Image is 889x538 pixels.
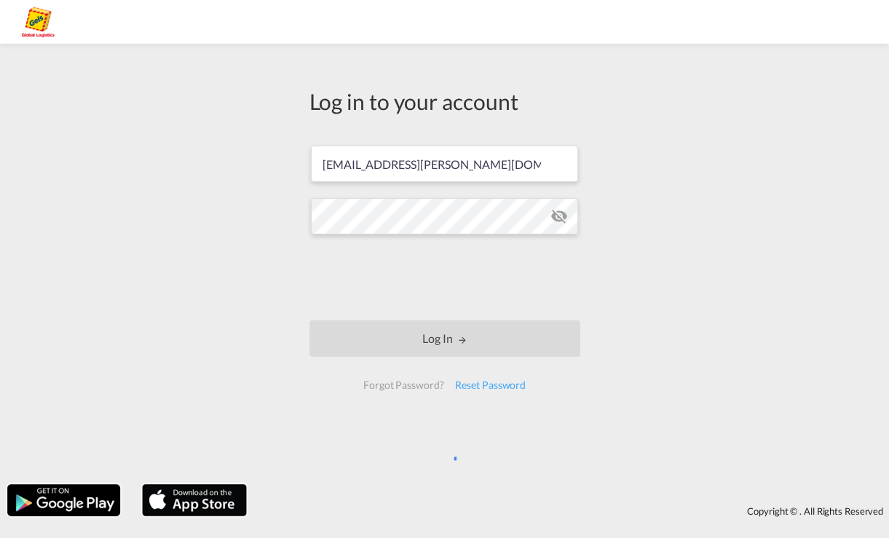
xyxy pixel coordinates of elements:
[141,483,248,518] img: apple.png
[309,320,580,357] button: LOGIN
[6,483,122,518] img: google.png
[311,146,578,182] input: Enter email/phone number
[309,86,580,116] div: Log in to your account
[357,372,449,398] div: Forgot Password?
[334,249,556,306] iframe: reCAPTCHA
[254,499,889,523] div: Copyright © . All Rights Reserved
[22,6,55,39] img: a2a4a140666c11eeab5485e577415959.png
[449,372,532,398] div: Reset Password
[550,207,568,225] md-icon: icon-eye-off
